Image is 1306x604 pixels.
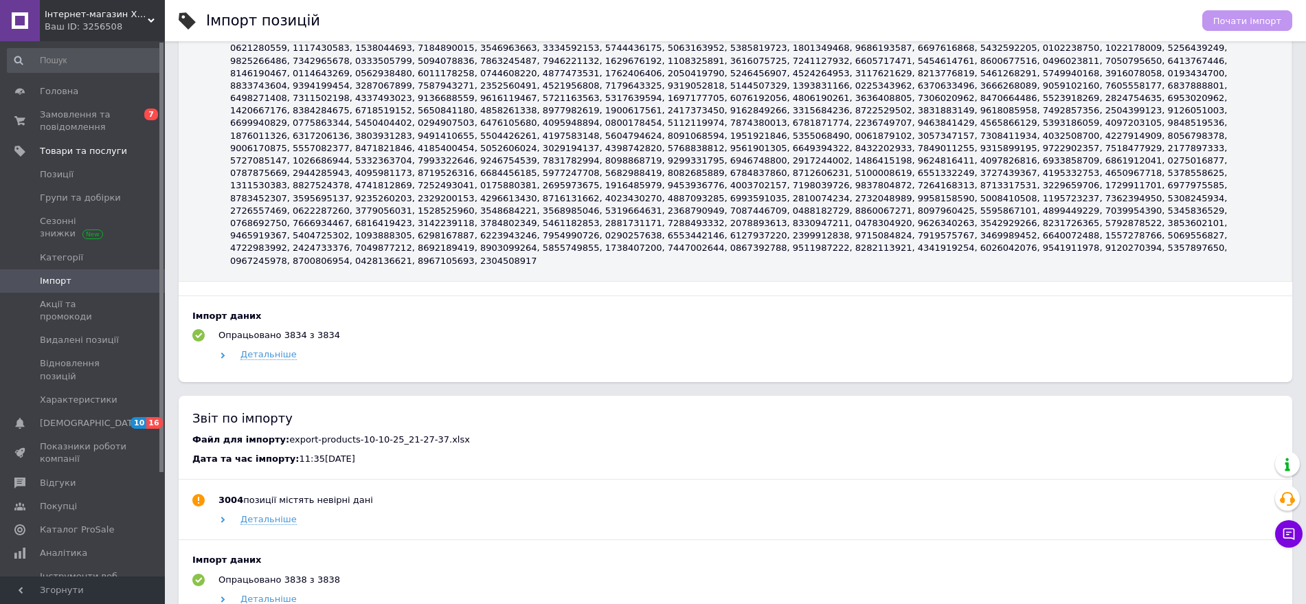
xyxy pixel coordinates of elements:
[40,334,119,346] span: Видалені позиції
[40,570,127,595] span: Інструменти веб-майстра та SEO
[40,215,127,240] span: Сезонні знижки
[40,547,87,559] span: Аналітика
[299,454,354,464] span: 11:35[DATE]
[289,434,470,445] span: export-products-10-10-25_21-27-37.xlsx
[240,514,297,525] span: Детальніше
[192,554,1279,566] div: Імпорт даних
[144,109,158,120] span: 7
[40,251,83,264] span: Категорії
[131,417,146,429] span: 10
[40,192,121,204] span: Групи та добірки
[192,454,299,464] span: Дата та час імпорту:
[40,85,78,98] span: Головна
[218,495,243,505] b: 3004
[40,417,142,429] span: [DEMOGRAPHIC_DATA]
[192,434,289,445] span: Файл для імпорту:
[206,12,320,29] h1: Імпорт позицій
[40,477,76,489] span: Відгуки
[240,349,297,360] span: Детальніше
[192,310,1279,322] div: Імпорт даних
[45,21,165,33] div: Ваш ID: 3256508
[7,48,162,73] input: Пошук
[218,574,340,586] div: Опрацьовано 3838 з 3838
[40,500,77,513] span: Покупці
[45,8,148,21] span: Інтернет-магазин Хозік
[40,298,127,323] span: Акції та промокоди
[192,410,1279,427] div: Звіт по імпорту
[40,524,114,536] span: Каталог ProSale
[40,168,74,181] span: Позиції
[146,417,162,429] span: 16
[40,394,117,406] span: Характеристики
[218,494,373,506] div: позиції містять невірні дані
[218,329,340,342] div: Опрацьовано 3834 з 3834
[40,440,127,465] span: Показники роботи компанії
[40,275,71,287] span: Імпорт
[40,357,127,382] span: Відновлення позицій
[1275,520,1303,548] button: Чат з покупцем
[40,145,127,157] span: Товари та послуги
[40,109,127,133] span: Замовлення та повідомлення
